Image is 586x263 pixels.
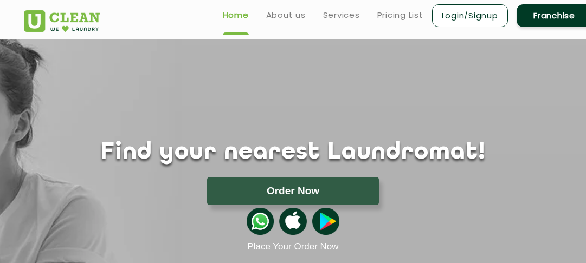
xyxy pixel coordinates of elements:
[207,177,378,205] button: Order Now
[223,9,249,22] a: Home
[323,9,360,22] a: Services
[266,9,306,22] a: About us
[377,9,423,22] a: Pricing List
[247,208,274,235] img: whatsappicon.png
[16,139,571,166] h1: Find your nearest Laundromat!
[312,208,339,235] img: playstoreicon.png
[247,241,338,252] a: Place Your Order Now
[24,10,100,32] img: UClean Laundry and Dry Cleaning
[432,4,508,27] a: Login/Signup
[279,208,306,235] img: apple-icon.png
